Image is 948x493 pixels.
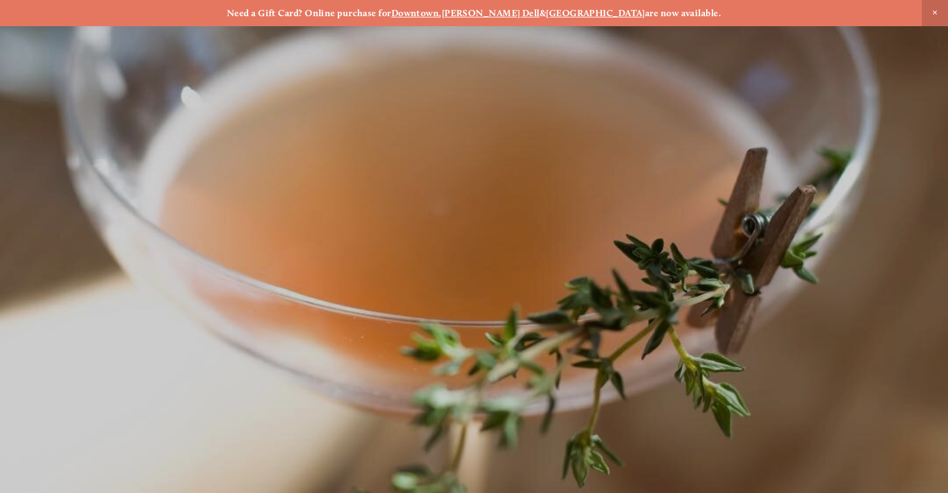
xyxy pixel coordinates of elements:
strong: & [540,7,546,19]
strong: , [439,7,441,19]
a: [PERSON_NAME] Dell [442,7,540,19]
strong: are now available. [645,7,721,19]
a: Downtown [391,7,439,19]
strong: Need a Gift Card? Online purchase for [227,7,391,19]
a: [GEOGRAPHIC_DATA] [546,7,645,19]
